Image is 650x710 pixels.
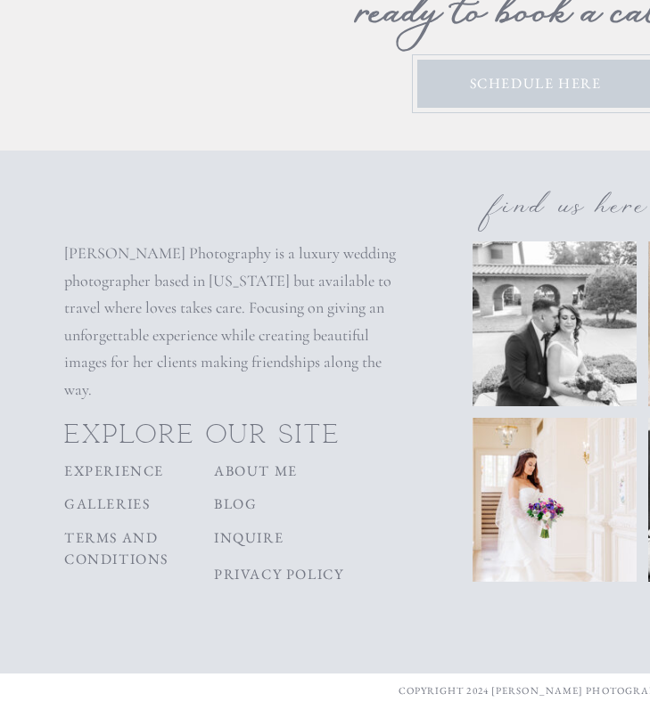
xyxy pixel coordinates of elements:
img: midland-wedding-photographer-25 [473,241,638,406]
h2: explore our site [64,412,429,448]
p: [PERSON_NAME] Photography is a luxury wedding photographer based in [US_STATE] but available to t... [64,240,402,382]
a: EXPERIENCE [64,461,180,479]
a: TERMS AND CONDITIONS [64,527,174,570]
a: GALLERIES [64,494,156,512]
a: ABOUT ME [214,461,306,479]
a: PRIVACY POLICY [214,564,374,583]
a: BLOG [214,494,306,512]
img: dallas-wedding-photographer-14 [473,418,638,583]
a: SCHEDULE HERE [456,73,615,94]
a: INQUIRE [214,527,306,546]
